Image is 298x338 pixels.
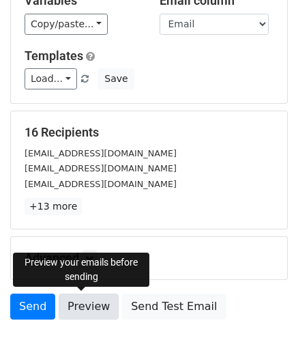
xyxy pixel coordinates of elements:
[13,253,149,287] div: Preview your emails before sending
[59,294,119,320] a: Preview
[25,148,177,158] small: [EMAIL_ADDRESS][DOMAIN_NAME]
[10,294,55,320] a: Send
[230,272,298,338] iframe: Chat Widget
[25,125,273,140] h5: 16 Recipients
[98,68,134,89] button: Save
[25,198,82,215] a: +13 more
[122,294,226,320] a: Send Test Email
[25,14,108,35] a: Copy/paste...
[25,48,83,63] a: Templates
[25,179,177,189] small: [EMAIL_ADDRESS][DOMAIN_NAME]
[25,68,77,89] a: Load...
[25,163,177,173] small: [EMAIL_ADDRESS][DOMAIN_NAME]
